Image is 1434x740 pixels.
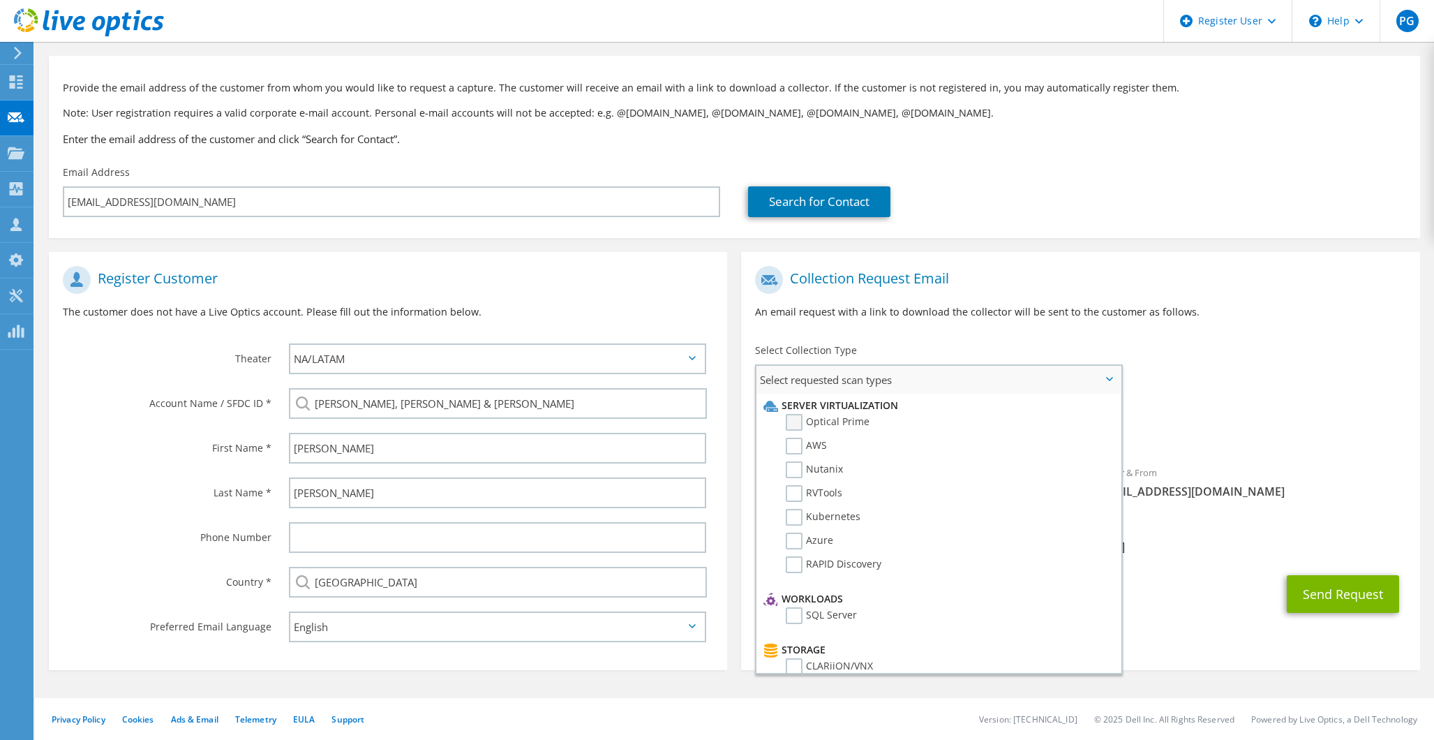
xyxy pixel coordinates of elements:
[760,642,1114,658] li: Storage
[760,397,1114,414] li: Server Virtualization
[63,165,130,179] label: Email Address
[63,612,271,634] label: Preferred Email Language
[786,509,860,526] label: Kubernetes
[63,522,271,545] label: Phone Number
[786,556,881,573] label: RAPID Discovery
[786,461,843,478] label: Nutanix
[63,105,1406,121] p: Note: User registration requires a valid corporate e-mail account. Personal e-mail accounts will ...
[741,399,1419,451] div: Requested Collections
[63,433,271,455] label: First Name *
[63,131,1406,147] h3: Enter the email address of the customer and click “Search for Contact”.
[63,478,271,500] label: Last Name *
[755,343,857,357] label: Select Collection Type
[786,485,842,502] label: RVTools
[755,266,1398,294] h1: Collection Request Email
[756,366,1121,394] span: Select requested scan types
[786,438,827,454] label: AWS
[63,80,1406,96] p: Provide the email address of the customer from whom you would like to request a capture. The cust...
[235,713,276,725] a: Telemetry
[1309,15,1322,27] svg: \n
[52,713,105,725] a: Privacy Policy
[755,304,1405,320] p: An email request with a link to download the collector will be sent to the customer as follows.
[1094,713,1234,725] li: © 2025 Dell Inc. All Rights Reserved
[786,414,869,431] label: Optical Prime
[171,713,218,725] a: Ads & Email
[331,713,364,725] a: Support
[786,607,857,624] label: SQL Server
[748,186,890,217] a: Search for Contact
[741,513,1419,561] div: CC & Reply To
[786,658,873,675] label: CLARiiON/VNX
[1396,10,1419,32] span: PG
[63,343,271,366] label: Theater
[122,713,154,725] a: Cookies
[979,713,1077,725] li: Version: [TECHNICAL_ID]
[63,388,271,410] label: Account Name / SFDC ID *
[63,567,271,589] label: Country *
[1095,484,1406,499] span: [EMAIL_ADDRESS][DOMAIN_NAME]
[1081,458,1420,506] div: Sender & From
[1287,575,1399,613] button: Send Request
[63,266,706,294] h1: Register Customer
[63,304,713,320] p: The customer does not have a Live Optics account. Please fill out the information below.
[760,591,1114,607] li: Workloads
[786,533,833,549] label: Azure
[741,458,1080,506] div: To
[1251,713,1417,725] li: Powered by Live Optics, a Dell Technology
[293,713,315,725] a: EULA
